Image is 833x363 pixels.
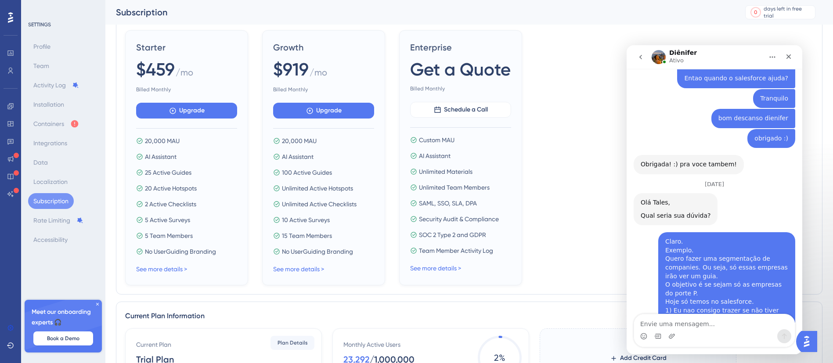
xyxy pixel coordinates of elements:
[419,245,493,256] span: Team Member Activity Log
[28,116,84,132] button: Containers
[7,187,169,325] div: Tales diz…
[28,39,56,54] button: Profile
[145,215,190,225] span: 5 Active Surveys
[419,182,490,193] span: Unlimited Team Members
[273,86,374,93] span: Billed Monthly
[145,199,196,209] span: 2 Active Checklists
[145,167,191,178] span: 25 Active Guides
[42,288,49,295] button: Carregar anexo
[282,246,353,257] span: No UserGuiding Branding
[419,230,486,240] span: SOC 2 Type 2 and GDPR
[28,155,53,170] button: Data
[410,41,511,54] span: Enterprise
[176,66,193,83] span: / mo
[7,269,168,284] textarea: Envie uma mensagem...
[136,339,171,350] div: Current Plan
[28,77,84,93] button: Activity Log
[28,212,89,228] button: Rate Limiting
[310,66,327,83] span: / mo
[28,288,35,295] button: Seletor de Gif
[627,45,802,354] iframe: Intercom live chat
[273,57,309,82] span: $919
[273,103,374,119] button: Upgrade
[282,136,317,146] span: 20,000 MAU
[410,102,511,118] button: Schedule a Call
[419,135,454,145] span: Custom MAU
[145,151,177,162] span: AI Assistant
[32,187,169,318] div: Claro.Exemplo.Quero fazer uma segmentação de companies. Ou seja, só essas empresas irão ver um gu...
[179,105,205,116] span: Upgrade
[282,215,330,225] span: 10 Active Surveys
[136,103,237,119] button: Upgrade
[764,5,812,19] div: days left in free trial
[410,85,511,92] span: Billed Monthly
[145,183,197,194] span: 20 Active Hotspots
[33,331,93,345] button: Book a Demo
[116,6,723,18] div: Subscription
[282,199,357,209] span: Unlimited Active Checklists
[343,339,400,350] div: Monthly Active Users
[278,339,308,346] span: Plan Details
[14,288,21,295] button: Seletor de emoji
[273,41,374,54] span: Growth
[754,9,757,16] div: 0
[419,151,451,161] span: AI Assistant
[28,135,72,151] button: Integrations
[151,284,165,298] button: Enviar mensagem…
[28,58,54,74] button: Team
[282,151,314,162] span: AI Assistant
[273,266,324,273] a: See more details >
[136,266,187,273] a: See more details >
[282,183,353,194] span: Unlimited Active Hotspots
[136,41,237,54] span: Starter
[28,193,74,209] button: Subscription
[796,328,822,355] iframe: UserGuiding AI Assistant Launcher
[419,166,472,177] span: Unlimited Materials
[270,336,314,350] button: Plan Details
[28,232,73,248] button: Accessibility
[47,335,79,342] span: Book a Demo
[282,167,332,178] span: 100 Active Guides
[410,265,461,272] a: See more details >
[39,192,162,313] div: Claro. Exemplo. Quero fazer uma segmentação de companies. Ou seja, só essas empresas irão ver um ...
[282,230,332,241] span: 15 Team Members
[444,104,488,115] span: Schedule a Call
[145,136,180,146] span: 20,000 MAU
[410,57,511,82] span: Get a Quote
[316,105,342,116] span: Upgrade
[28,97,69,112] button: Installation
[419,198,477,208] span: SAML, SSO, SLA, DPA
[125,311,813,321] div: Current Plan Information
[136,86,237,93] span: Billed Monthly
[145,246,216,257] span: No UserGuiding Branding
[145,230,193,241] span: 5 Team Members
[28,174,73,190] button: Localization
[32,307,95,328] span: Meet our onboarding experts 🎧
[419,214,499,224] span: Security Audit & Compliance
